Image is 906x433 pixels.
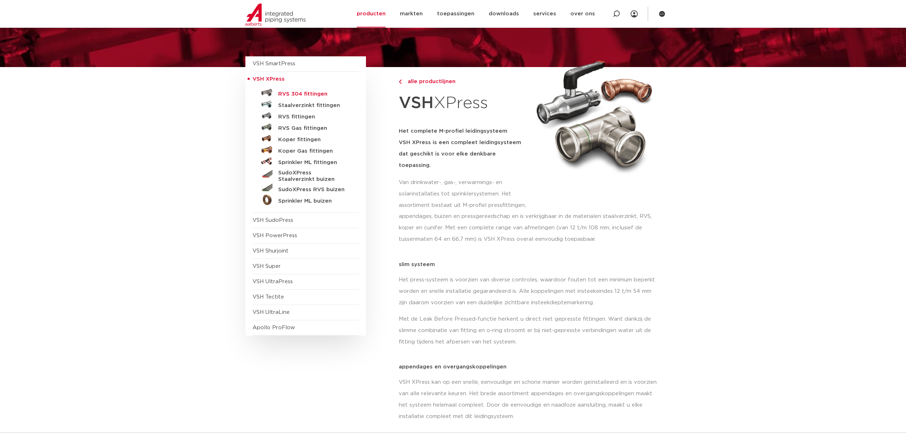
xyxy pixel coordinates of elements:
a: Staalverzinkt fittingen [253,98,359,110]
h5: Het complete M-profiel leidingsysteem VSH XPress is een compleet leidingsysteem dat geschikt is v... [399,126,528,171]
h5: SudoXPress RVS buizen [278,187,349,193]
a: Sprinkler ML buizen [253,194,359,205]
a: VSH Shurjoint [253,248,289,254]
a: RVS 304 fittingen [253,87,359,98]
a: SudoXPress Staalverzinkt buizen [253,167,359,183]
h5: Koper Gas fittingen [278,148,349,154]
p: appendages en overgangskoppelingen [399,364,661,370]
strong: VSH [399,95,434,111]
h5: Staalverzinkt fittingen [278,102,349,109]
a: Sprinkler ML fittingen [253,156,359,167]
h5: RVS Gas fittingen [278,125,349,132]
h5: Koper fittingen [278,137,349,143]
a: VSH UltraLine [253,310,290,315]
a: alle productlijnen [399,77,528,86]
p: Met de Leak Before Pressed-functie herkent u direct niet gepresste fittingen. Want dankzij de sli... [399,314,661,348]
p: appendages, buizen en pressgereedschap en is verkrijgbaar in de materialen staalverzinkt, RVS, ko... [399,211,661,245]
a: SudoXPress RVS buizen [253,183,359,194]
a: RVS fittingen [253,110,359,121]
h1: XPress [399,90,528,117]
h5: RVS 304 fittingen [278,91,349,97]
span: alle productlijnen [403,79,455,84]
a: RVS Gas fittingen [253,121,359,133]
a: Koper Gas fittingen [253,144,359,156]
h5: Sprinkler ML buizen [278,198,349,204]
a: Koper fittingen [253,133,359,144]
a: VSH UltraPress [253,279,293,284]
a: VSH SudoPress [253,218,293,223]
span: VSH XPress [253,76,285,82]
h5: RVS fittingen [278,114,349,120]
p: Van drinkwater-, gas-, verwarmings- en solarinstallaties tot sprinklersystemen. Het assortiment b... [399,177,528,211]
a: VSH PowerPress [253,233,297,238]
h5: SudoXPress Staalverzinkt buizen [278,170,349,183]
p: VSH XPress kan op een snelle, eenvoudige en schone manier worden geïnstalleerd en is voorzien van... [399,377,661,422]
a: VSH Tectite [253,294,284,300]
p: Het press-systeem is voorzien van diverse controles, waardoor fouten tot een minimum beperkt word... [399,274,661,309]
a: VSH Super [253,264,281,269]
a: Apollo ProFlow [253,325,295,330]
h5: Sprinkler ML fittingen [278,159,349,166]
p: slim systeem [399,262,661,267]
img: chevron-right.svg [399,80,402,84]
a: VSH SmartPress [253,61,295,66]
